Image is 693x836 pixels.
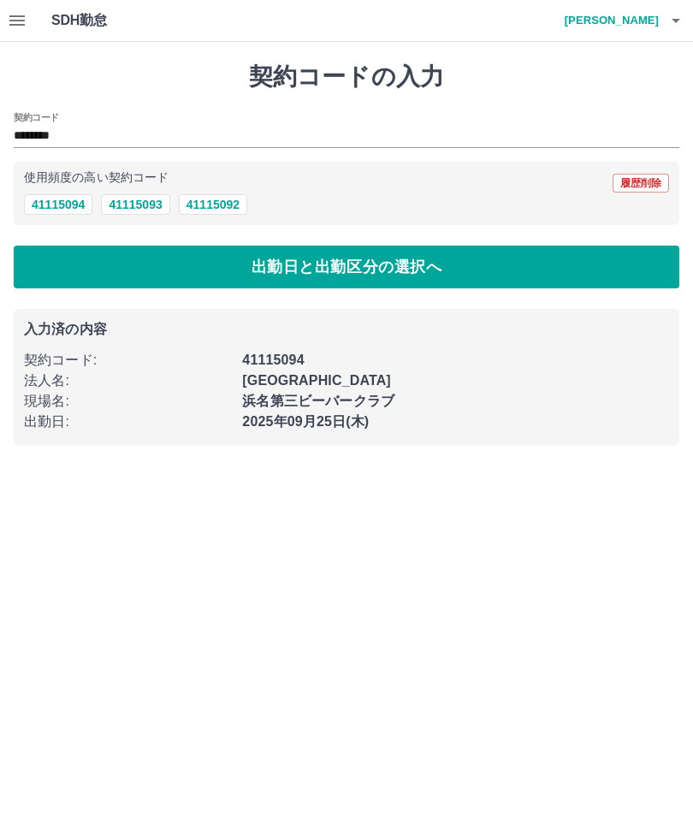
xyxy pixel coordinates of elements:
p: 出勤日 : [24,412,232,432]
button: 41115094 [24,194,92,215]
b: 浜名第三ビーバークラブ [242,394,394,408]
button: 41115093 [101,194,169,215]
button: 履歴削除 [613,174,669,193]
p: 法人名 : [24,371,232,391]
button: 41115092 [179,194,247,215]
b: [GEOGRAPHIC_DATA] [242,373,391,388]
h2: 契約コード [14,110,59,124]
p: 契約コード : [24,350,232,371]
p: 使用頻度の高い契約コード [24,172,169,184]
b: 2025年09月25日(木) [242,414,369,429]
b: 41115094 [242,353,304,367]
p: 現場名 : [24,391,232,412]
h1: 契約コードの入力 [14,62,679,92]
p: 入力済の内容 [24,323,669,336]
button: 出勤日と出勤区分の選択へ [14,246,679,288]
